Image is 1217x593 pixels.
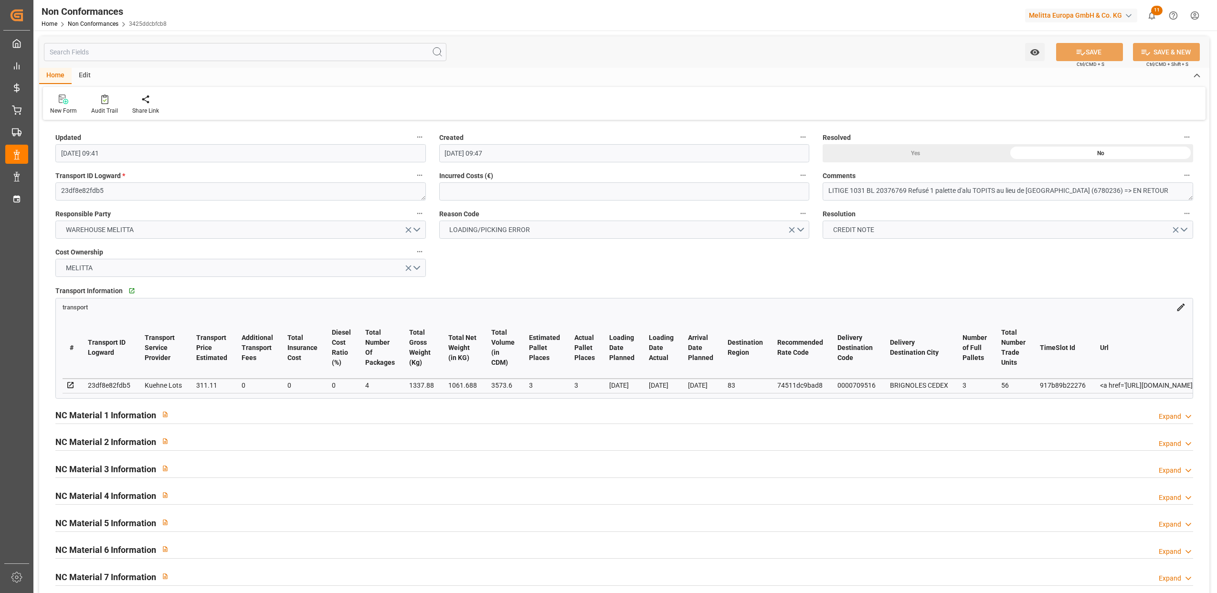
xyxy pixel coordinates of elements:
[325,317,358,379] th: Diesel Cost Ratio (%)
[823,221,1193,239] button: open menu
[1077,61,1104,68] span: Ctrl/CMD + S
[55,517,156,529] h2: NC Material 5 Information
[42,4,167,19] div: Non Conformances
[797,207,809,220] button: Reason Code
[1040,380,1086,391] div: 917b89b22276
[994,317,1033,379] th: Total Number Trade Units
[1141,5,1163,26] button: show 11 new notifications
[1133,43,1200,61] button: SAVE & NEW
[413,207,426,220] button: Responsible Party
[88,380,130,391] div: 23df8e82fdb5
[55,144,426,162] input: DD-MM-YYYY HH:MM
[280,317,325,379] th: Total Insurance Cost
[55,247,103,257] span: Cost Ownership
[1001,380,1026,391] div: 56
[1025,6,1141,24] button: Melitta Europa GmbH & Co. KG
[55,259,426,277] button: open menu
[132,106,159,115] div: Share Link
[1033,317,1093,379] th: TimeSlot Id
[1159,466,1181,476] div: Expand
[574,380,595,391] div: 3
[63,304,88,311] span: transport
[484,317,522,379] th: Total Volume (in CDM)
[1181,131,1193,143] button: Resolved
[156,432,174,450] button: View description
[44,43,446,61] input: Search Fields
[1163,5,1184,26] button: Help Center
[55,182,426,201] textarea: 23df8e82fdb5
[1159,493,1181,503] div: Expand
[196,380,227,391] div: 311.11
[81,317,138,379] th: Transport ID Logward
[91,106,118,115] div: Audit Trail
[823,171,856,181] span: Comments
[156,405,174,424] button: View description
[1151,6,1163,15] span: 11
[72,68,98,84] div: Edit
[1159,412,1181,422] div: Expand
[63,303,88,310] a: transport
[242,380,273,391] div: 0
[609,380,635,391] div: [DATE]
[529,380,560,391] div: 3
[61,263,97,273] span: MELITTA
[1159,439,1181,449] div: Expand
[777,380,823,391] div: 74511dc9bad8
[444,225,535,235] span: LOADING/PICKING ERROR
[642,317,681,379] th: Loading Date Actual
[823,182,1193,201] textarea: LITIGE 1031 BL 20376769 Refusé 1 palette d'alu TOPITS au lieu de [GEOGRAPHIC_DATA] (6780236) => E...
[602,317,642,379] th: Loading Date Planned
[1159,547,1181,557] div: Expand
[61,225,138,235] span: WAREHOUSE MELITTA
[409,380,434,391] div: 1337.88
[156,486,174,504] button: View description
[439,171,493,181] span: Incurred Costs (€)
[42,21,57,27] a: Home
[441,317,484,379] th: Total Net Weight (in KG)
[55,435,156,448] h2: NC Material 2 Information
[1008,144,1193,162] div: No
[567,317,602,379] th: Actual Pallet Places
[797,169,809,181] button: Incurred Costs (€)
[413,245,426,258] button: Cost Ownership
[1159,573,1181,583] div: Expand
[55,221,426,239] button: open menu
[1146,61,1188,68] span: Ctrl/CMD + Shift + S
[138,317,189,379] th: Transport Service Provider
[287,380,317,391] div: 0
[823,133,851,143] span: Resolved
[55,571,156,583] h2: NC Material 7 Information
[439,144,810,162] input: DD-MM-YYYY HH:MM
[720,317,770,379] th: Destination Region
[1025,9,1137,22] div: Melitta Europa GmbH & Co. KG
[156,540,174,558] button: View description
[448,380,477,391] div: 1061.688
[50,106,77,115] div: New Form
[890,380,948,391] div: BRIGNOLES CEDEX
[234,317,280,379] th: Additional Transport Fees
[402,317,441,379] th: Total Gross Weight (Kg)
[55,489,156,502] h2: NC Material 4 Information
[955,317,994,379] th: Number of Full Pallets
[145,380,182,391] div: Kuehne Lots
[55,286,123,296] span: Transport Information
[688,380,713,391] div: [DATE]
[189,317,234,379] th: Transport Price Estimated
[55,463,156,476] h2: NC Material 3 Information
[1159,519,1181,529] div: Expand
[63,317,81,379] th: #
[156,513,174,531] button: View description
[55,209,111,219] span: Responsible Party
[1056,43,1123,61] button: SAVE
[439,209,479,219] span: Reason Code
[55,171,125,181] span: Transport ID Logward
[491,380,515,391] div: 3573.6
[1181,207,1193,220] button: Resolution
[358,317,402,379] th: Total Number Of Packages
[823,209,856,219] span: Resolution
[797,131,809,143] button: Created
[156,567,174,585] button: View description
[649,380,674,391] div: [DATE]
[770,317,830,379] th: Recommended Rate Code
[883,317,955,379] th: Delivery Destination City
